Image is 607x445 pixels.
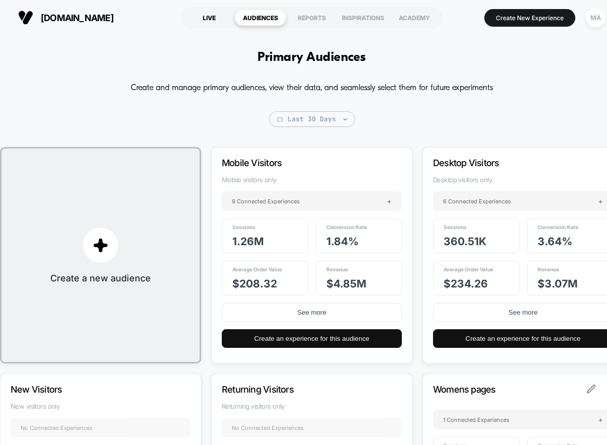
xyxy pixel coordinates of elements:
[232,277,277,290] span: $ 208.32
[326,266,348,272] span: Revenue
[538,235,572,248] span: 3.64 %
[222,176,402,184] span: Mobile visitors only
[538,277,578,290] span: $ 3.07M
[277,117,283,122] img: calendar
[326,277,367,290] span: $ 4.85M
[389,10,440,26] div: ACADEMY
[433,384,586,395] p: Womens pages
[222,402,402,410] span: Returning visitors only
[538,266,559,272] span: Revenue
[484,9,575,27] button: Create New Experience
[11,402,191,410] span: New visitors only
[41,13,114,23] span: [DOMAIN_NAME]
[93,238,108,253] img: plus
[538,224,578,230] span: Conversion Rate
[222,303,402,322] button: See more
[232,266,282,272] span: Average Order Value
[598,196,603,206] span: +
[443,416,509,423] span: 1 Connected Experiences
[257,50,366,65] h1: Primary Audiences
[286,10,337,26] div: REPORTS
[18,10,33,25] img: Visually logo
[326,235,359,248] span: 1.84 %
[433,158,586,168] p: Desktop Visitors
[222,384,375,395] p: Returning Visitors
[131,80,493,96] p: Create and manage primary audiences, view their data, and seamlessly select them for future exper...
[232,235,264,248] span: 1.26M
[235,10,286,26] div: AUDIENCES
[232,198,300,205] span: 9 Connected Experiences
[387,196,392,206] span: +
[444,277,488,290] span: $ 234.26
[269,111,355,127] span: Last 30 Days
[50,273,151,283] span: Create a new audience
[326,224,367,230] span: Conversion Rate
[586,8,605,28] div: MA
[343,118,347,120] img: end
[222,329,402,348] button: Create an experience for this audience
[444,224,467,230] span: Sessions
[444,266,493,272] span: Average Order Value
[443,198,511,205] span: 6 Connected Experiences
[598,415,603,424] span: +
[15,10,117,26] button: [DOMAIN_NAME]
[222,158,375,168] p: Mobile Visitors
[184,10,235,26] div: LIVE
[11,384,163,395] p: New Visitors
[587,385,596,394] img: edit
[444,235,486,248] span: 360.51k
[337,10,389,26] div: INSPIRATIONS
[232,224,255,230] span: Sessions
